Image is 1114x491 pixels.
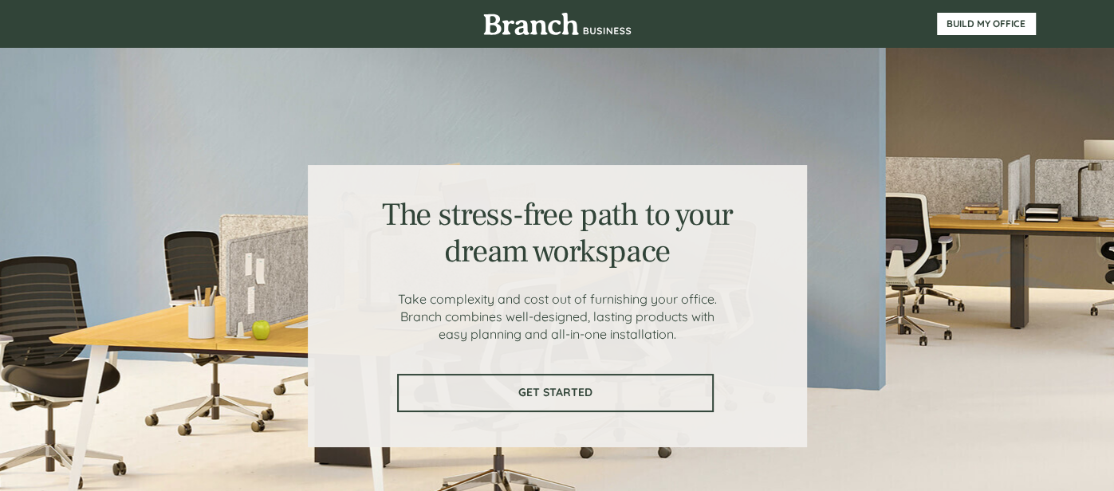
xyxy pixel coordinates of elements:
[398,291,717,342] span: Take complexity and cost out of furnishing your office. Branch combines well-designed, lasting pr...
[399,386,712,399] span: GET STARTED
[397,374,714,412] a: GET STARTED
[937,13,1036,35] a: BUILD MY OFFICE
[382,194,732,272] span: The stress-free path to your dream workspace
[162,310,246,344] input: Submit
[937,18,1036,29] span: BUILD MY OFFICE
